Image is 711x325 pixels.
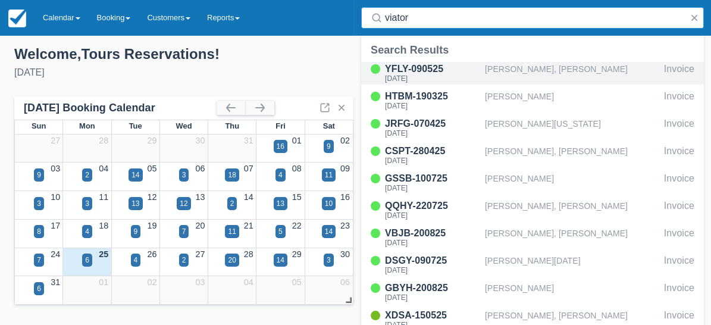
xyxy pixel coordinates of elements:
div: Invoice [664,171,694,194]
div: 11 [325,170,333,180]
a: GBYH-200825[DATE][PERSON_NAME]Invoice [361,281,704,304]
div: 7 [37,255,41,265]
div: GSSB-100725 [385,171,480,186]
div: JRFG-070425 [385,117,480,131]
a: 29 [147,136,156,145]
div: [DATE] [385,102,480,110]
a: GSSB-100725[DATE][PERSON_NAME]Invoice [361,171,704,194]
a: 31 [244,136,253,145]
div: Invoice [664,144,694,167]
a: 27 [51,136,60,145]
div: 6 [85,255,89,265]
div: [PERSON_NAME] [485,281,659,304]
div: Invoice [664,281,694,304]
div: [DATE] [14,65,346,80]
div: 9 [37,170,41,180]
div: 3 [37,198,41,209]
div: 14 [131,170,139,180]
div: XDSA-150525 [385,308,480,323]
div: Welcome , Tours Reservations ! [14,45,346,63]
a: 02 [340,136,350,145]
a: 23 [340,221,350,230]
div: 2 [230,198,234,209]
a: JRFG-070425[DATE][PERSON_NAME][US_STATE]Invoice [361,117,704,139]
a: 06 [196,164,205,173]
a: 05 [147,164,156,173]
div: [DATE] [385,294,480,301]
a: 02 [147,277,156,287]
div: [DATE] Booking Calendar [24,101,217,115]
a: 27 [196,249,205,259]
a: VBJB-200825[DATE][PERSON_NAME], [PERSON_NAME]Invoice [361,226,704,249]
a: 30 [196,136,205,145]
div: YFLY-090525 [385,62,480,76]
div: 7 [182,226,186,237]
span: Sat [323,121,335,130]
a: 04 [99,164,108,173]
div: 13 [277,198,284,209]
a: 06 [340,277,350,287]
a: 16 [340,192,350,202]
a: 30 [340,249,350,259]
a: 21 [244,221,253,230]
div: 11 [228,226,236,237]
a: 25 [99,249,108,259]
div: Invoice [664,199,694,221]
div: Invoice [664,254,694,276]
a: 09 [340,164,350,173]
span: Thu [225,121,239,130]
div: [PERSON_NAME], [PERSON_NAME] [485,199,659,221]
a: 13 [196,192,205,202]
div: 2 [85,170,89,180]
div: 3 [327,255,331,265]
div: 4 [278,170,283,180]
span: Fri [275,121,286,130]
div: 9 [327,141,331,152]
div: Invoice [664,226,694,249]
a: DSGY-090725[DATE][PERSON_NAME][DATE]Invoice [361,254,704,276]
div: 8 [37,226,41,237]
a: 26 [147,249,156,259]
div: 9 [134,226,138,237]
a: YFLY-090525[DATE][PERSON_NAME], [PERSON_NAME]Invoice [361,62,704,85]
a: 22 [292,221,302,230]
a: 04 [244,277,253,287]
a: 03 [196,277,205,287]
a: 29 [292,249,302,259]
div: [DATE] [385,212,480,219]
div: 13 [131,198,139,209]
div: 4 [134,255,138,265]
div: HTBM-190325 [385,89,480,104]
a: 01 [99,277,108,287]
a: 10 [51,192,60,202]
div: [PERSON_NAME], [PERSON_NAME] [485,226,659,249]
div: [DATE] [385,130,480,137]
div: 6 [37,283,41,294]
div: 18 [228,170,236,180]
div: [DATE] [385,239,480,246]
a: 19 [147,221,156,230]
div: Invoice [664,89,694,112]
a: QQHY-220725[DATE][PERSON_NAME], [PERSON_NAME]Invoice [361,199,704,221]
div: 10 [325,198,333,209]
a: 17 [51,221,60,230]
div: CSPT-280425 [385,144,480,158]
div: GBYH-200825 [385,281,480,295]
a: 20 [196,221,205,230]
a: HTBM-190325[DATE][PERSON_NAME]Invoice [361,89,704,112]
div: [PERSON_NAME][US_STATE] [485,117,659,139]
div: [PERSON_NAME] [485,171,659,194]
div: 14 [277,255,284,265]
div: [PERSON_NAME], [PERSON_NAME] [485,144,659,167]
span: Mon [79,121,95,130]
a: 01 [292,136,302,145]
a: 15 [292,192,302,202]
a: 05 [292,277,302,287]
a: 07 [244,164,253,173]
a: 28 [244,249,253,259]
div: Invoice [664,117,694,139]
a: 03 [51,164,60,173]
a: 08 [292,164,302,173]
div: VBJB-200825 [385,226,480,240]
div: [PERSON_NAME] [485,89,659,112]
